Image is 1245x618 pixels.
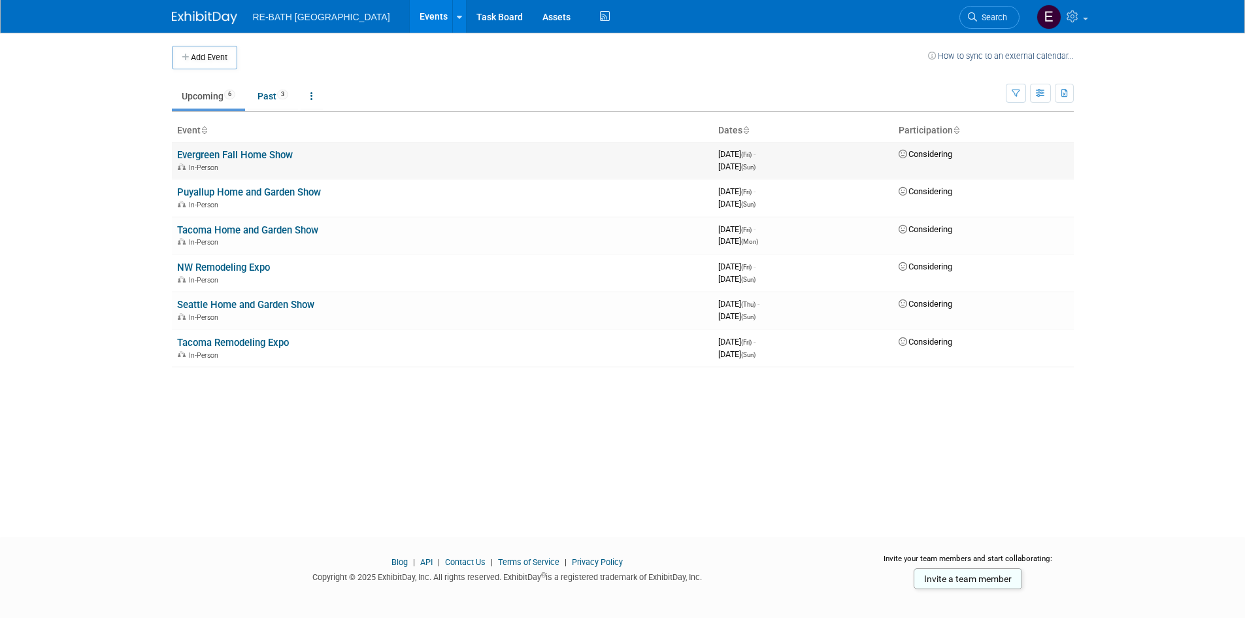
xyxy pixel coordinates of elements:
[718,337,755,347] span: [DATE]
[177,149,293,161] a: Evergreen Fall Home Show
[741,351,755,358] span: (Sun)
[741,301,755,308] span: (Thu)
[754,262,755,271] span: -
[899,149,952,159] span: Considering
[741,163,755,171] span: (Sun)
[177,299,314,311] a: Seattle Home and Garden Show
[741,313,755,320] span: (Sun)
[488,557,496,567] span: |
[718,149,755,159] span: [DATE]
[224,90,235,99] span: 6
[741,264,752,271] span: (Fri)
[757,299,759,309] span: -
[741,276,755,283] span: (Sun)
[718,274,755,284] span: [DATE]
[928,51,1074,61] a: How to sync to an external calendar...
[718,199,755,209] span: [DATE]
[863,553,1074,573] div: Invite your team members and start collaborating:
[572,557,623,567] a: Privacy Policy
[754,337,755,347] span: -
[189,201,222,209] span: In-Person
[718,186,755,196] span: [DATE]
[189,313,222,322] span: In-Person
[178,201,186,207] img: In-Person Event
[741,201,755,208] span: (Sun)
[177,262,270,273] a: NW Remodeling Expo
[899,299,952,309] span: Considering
[741,188,752,196] span: (Fri)
[189,276,222,284] span: In-Person
[445,557,486,567] a: Contact Us
[899,224,952,234] span: Considering
[561,557,570,567] span: |
[178,351,186,358] img: In-Person Event
[718,349,755,359] span: [DATE]
[977,12,1007,22] span: Search
[541,572,546,579] sup: ®
[177,224,318,236] a: Tacoma Home and Garden Show
[718,224,755,234] span: [DATE]
[718,162,755,171] span: [DATE]
[201,125,207,135] a: Sort by Event Name
[178,276,186,283] img: In-Person Event
[172,568,844,583] div: Copyright © 2025 ExhibitDay, Inc. All rights reserved. ExhibitDay is a registered trademark of Ex...
[189,238,222,247] span: In-Person
[172,84,245,109] a: Upcoming6
[391,557,408,567] a: Blog
[189,351,222,360] span: In-Person
[754,149,755,159] span: -
[172,46,237,69] button: Add Event
[741,339,752,346] span: (Fri)
[741,151,752,158] span: (Fri)
[1037,5,1061,29] img: Ethan Gledhill
[177,186,321,198] a: Puyallup Home and Garden Show
[899,337,952,347] span: Considering
[177,337,289,349] a: Tacoma Remodeling Expo
[178,313,186,320] img: In-Person Event
[741,238,758,245] span: (Mon)
[899,186,952,196] span: Considering
[741,226,752,233] span: (Fri)
[189,163,222,172] span: In-Person
[178,163,186,170] img: In-Person Event
[893,120,1074,142] th: Participation
[754,224,755,234] span: -
[953,125,959,135] a: Sort by Participation Type
[959,6,1020,29] a: Search
[498,557,559,567] a: Terms of Service
[248,84,298,109] a: Past3
[172,120,713,142] th: Event
[435,557,443,567] span: |
[718,236,758,246] span: [DATE]
[253,12,390,22] span: RE-BATH [GEOGRAPHIC_DATA]
[718,311,755,321] span: [DATE]
[718,299,759,309] span: [DATE]
[914,568,1022,589] a: Invite a team member
[754,186,755,196] span: -
[899,262,952,271] span: Considering
[742,125,749,135] a: Sort by Start Date
[410,557,418,567] span: |
[172,11,237,24] img: ExhibitDay
[178,238,186,245] img: In-Person Event
[277,90,288,99] span: 3
[420,557,433,567] a: API
[718,262,755,271] span: [DATE]
[713,120,893,142] th: Dates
